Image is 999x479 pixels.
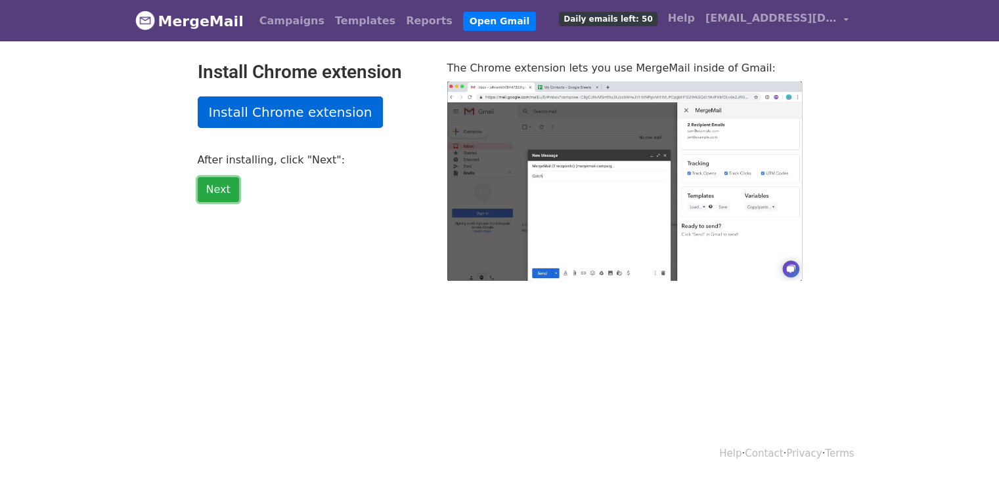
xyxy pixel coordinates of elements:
[135,7,244,35] a: MergeMail
[198,153,428,167] p: After installing, click "Next":
[559,12,657,26] span: Daily emails left: 50
[135,10,155,30] img: MergeMail logo
[705,10,837,26] span: [EMAIL_ADDRESS][DOMAIN_NAME]
[330,8,401,34] a: Templates
[254,8,330,34] a: Campaigns
[198,96,384,128] a: Install Chrome extension
[745,448,783,459] a: Contact
[198,61,428,83] h2: Install Chrome extension
[198,177,239,202] a: Next
[401,8,458,34] a: Reports
[554,5,662,31] a: Daily emails left: 50
[825,448,854,459] a: Terms
[719,448,742,459] a: Help
[447,61,802,75] p: The Chrome extension lets you use MergeMail inside of Gmail:
[933,416,999,479] div: Tiện ích trò chuyện
[663,5,700,31] a: Help
[786,448,822,459] a: Privacy
[463,12,536,31] a: Open Gmail
[933,416,999,479] iframe: Chat Widget
[700,5,854,36] a: [EMAIL_ADDRESS][DOMAIN_NAME]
